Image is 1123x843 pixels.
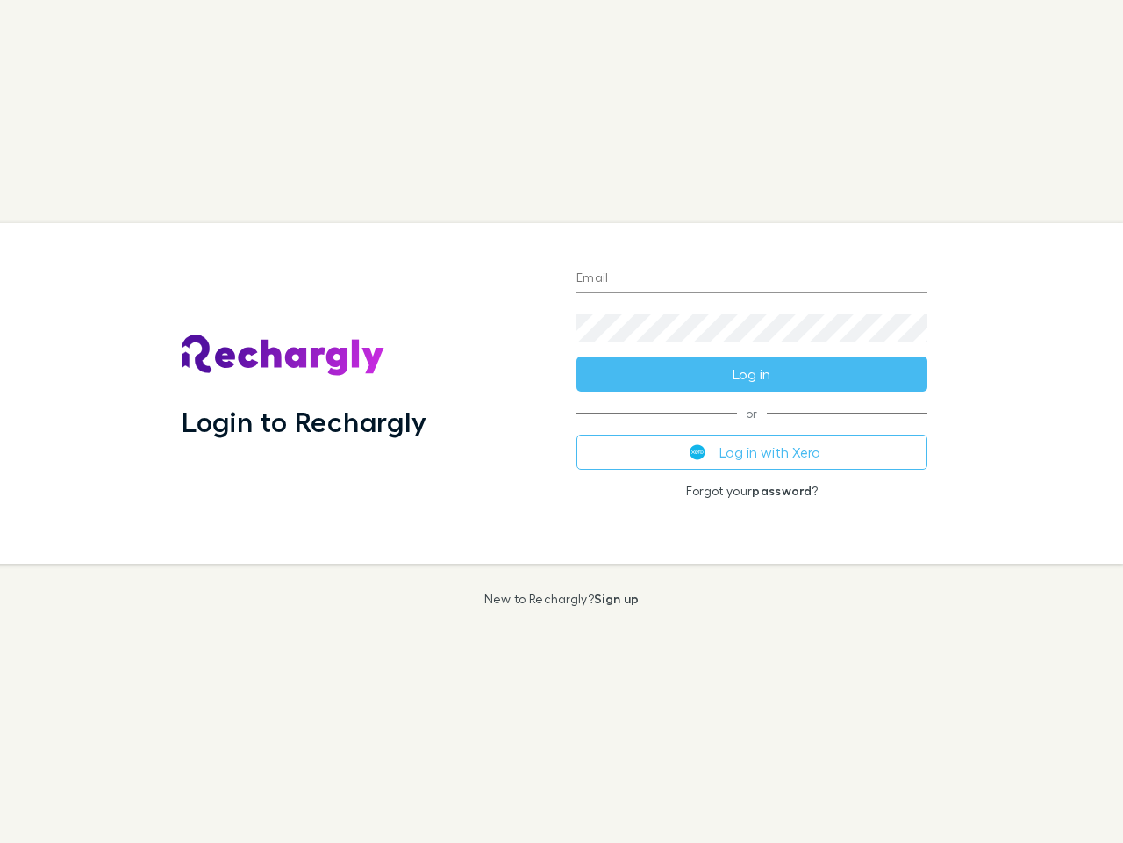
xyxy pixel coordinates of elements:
button: Log in with Xero [576,435,927,470]
img: Rechargly's Logo [182,335,385,377]
p: New to Rechargly? [484,592,640,606]
a: password [752,483,812,498]
button: Log in [576,357,927,392]
span: or [576,413,927,414]
h1: Login to Rechargly [182,405,426,438]
a: Sign up [594,591,639,606]
p: Forgot your ? [576,484,927,498]
img: Xero's logo [690,444,705,460]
